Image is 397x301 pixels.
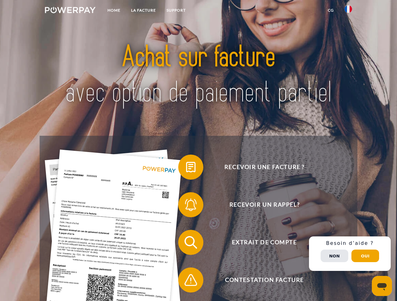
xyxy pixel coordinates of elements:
h3: Besoin d’aide ? [313,240,387,246]
a: LA FACTURE [126,5,161,16]
button: Recevoir un rappel? [178,192,342,217]
img: logo-powerpay-white.svg [45,7,96,13]
button: Contestation Facture [178,267,342,293]
button: Extrait de compte [178,230,342,255]
a: Home [102,5,126,16]
img: qb_bell.svg [183,197,199,213]
img: fr [345,5,352,13]
iframe: Bouton de lancement de la fenêtre de messagerie [372,276,392,296]
img: title-powerpay_fr.svg [60,30,337,120]
img: qb_warning.svg [183,272,199,288]
span: Extrait de compte [187,230,341,255]
button: Recevoir une facture ? [178,155,342,180]
a: CG [323,5,339,16]
button: Oui [351,250,379,262]
button: Non [321,250,348,262]
span: Contestation Facture [187,267,341,293]
span: Recevoir une facture ? [187,155,341,180]
img: qb_bill.svg [183,159,199,175]
a: Support [161,5,191,16]
span: Recevoir un rappel? [187,192,341,217]
div: Schnellhilfe [309,236,391,271]
img: qb_search.svg [183,235,199,250]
